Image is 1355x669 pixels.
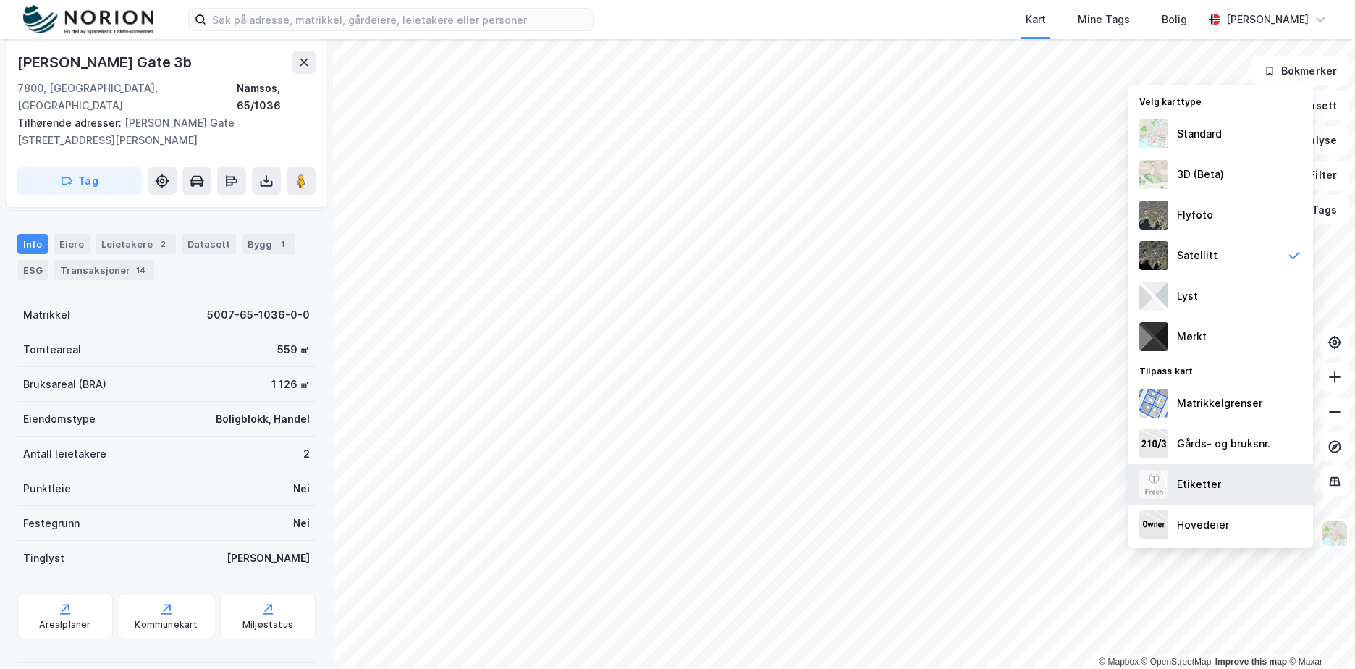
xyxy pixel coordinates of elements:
[1139,510,1168,539] img: majorOwner.b5e170eddb5c04bfeeff.jpeg
[1141,657,1212,667] a: OpenStreetMap
[1139,322,1168,351] img: nCdM7BzjoCAAAAAElFTkSuQmCC
[275,237,290,251] div: 1
[156,237,170,251] div: 2
[237,80,316,114] div: Namsos, 65/1036
[17,260,48,280] div: ESG
[23,411,96,428] div: Eiendomstype
[1162,11,1187,28] div: Bolig
[242,619,293,631] div: Miljøstatus
[17,167,142,195] button: Tag
[1026,11,1046,28] div: Kart
[1215,657,1287,667] a: Improve this map
[23,341,81,358] div: Tomteareal
[54,260,154,280] div: Transaksjoner
[1177,328,1207,345] div: Mørkt
[1177,206,1213,224] div: Flyfoto
[277,341,310,358] div: 559 ㎡
[1128,88,1313,114] div: Velg karttype
[135,619,198,631] div: Kommunekart
[293,480,310,497] div: Nei
[1099,657,1139,667] a: Mapbox
[1177,476,1221,493] div: Etiketter
[1139,429,1168,458] img: cadastreKeys.547ab17ec502f5a4ef2b.jpeg
[39,619,90,631] div: Arealplaner
[1128,357,1313,383] div: Tilpass kart
[1177,125,1222,143] div: Standard
[1139,119,1168,148] img: Z
[54,234,90,254] div: Eiere
[23,306,70,324] div: Matrikkel
[23,5,153,35] img: norion-logo.80e7a08dc31c2e691866.png
[1321,520,1348,547] img: Z
[1282,195,1349,224] button: Tags
[1177,287,1198,305] div: Lyst
[182,234,236,254] div: Datasett
[303,445,310,463] div: 2
[1177,395,1262,412] div: Matrikkelgrenser
[23,550,64,567] div: Tinglyst
[1139,201,1168,230] img: Z
[206,9,593,30] input: Søk på adresse, matrikkel, gårdeiere, leietakere eller personer
[1177,516,1229,534] div: Hovedeier
[1139,282,1168,311] img: luj3wr1y2y3+OchiMxRmMxRlscgabnMEmZ7DJGWxyBpucwSZnsMkZbHIGm5zBJmewyRlscgabnMEmZ7DJGWxyBpucwSZnsMkZ...
[293,515,310,532] div: Nei
[1280,161,1349,190] button: Filter
[1139,389,1168,418] img: cadastreBorders.cfe08de4b5ddd52a10de.jpeg
[271,376,310,393] div: 1 126 ㎡
[227,550,310,567] div: [PERSON_NAME]
[23,376,106,393] div: Bruksareal (BRA)
[17,117,124,129] span: Tilhørende adresser:
[1078,11,1130,28] div: Mine Tags
[216,411,310,428] div: Boligblokk, Handel
[207,306,310,324] div: 5007-65-1036-0-0
[1139,160,1168,189] img: Z
[1283,599,1355,669] div: Kontrollprogram for chat
[1226,11,1309,28] div: [PERSON_NAME]
[17,114,304,149] div: [PERSON_NAME] Gate [STREET_ADDRESS][PERSON_NAME]
[96,234,176,254] div: Leietakere
[1139,241,1168,270] img: 9k=
[23,515,80,532] div: Festegrunn
[1251,56,1349,85] button: Bokmerker
[1283,599,1355,669] iframe: Chat Widget
[17,51,195,74] div: [PERSON_NAME] Gate 3b
[17,234,48,254] div: Info
[23,445,106,463] div: Antall leietakere
[1177,166,1224,183] div: 3D (Beta)
[1139,470,1168,499] img: Z
[242,234,295,254] div: Bygg
[23,480,71,497] div: Punktleie
[1177,247,1217,264] div: Satellitt
[1177,435,1270,453] div: Gårds- og bruksnr.
[17,80,237,114] div: 7800, [GEOGRAPHIC_DATA], [GEOGRAPHIC_DATA]
[133,263,148,277] div: 14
